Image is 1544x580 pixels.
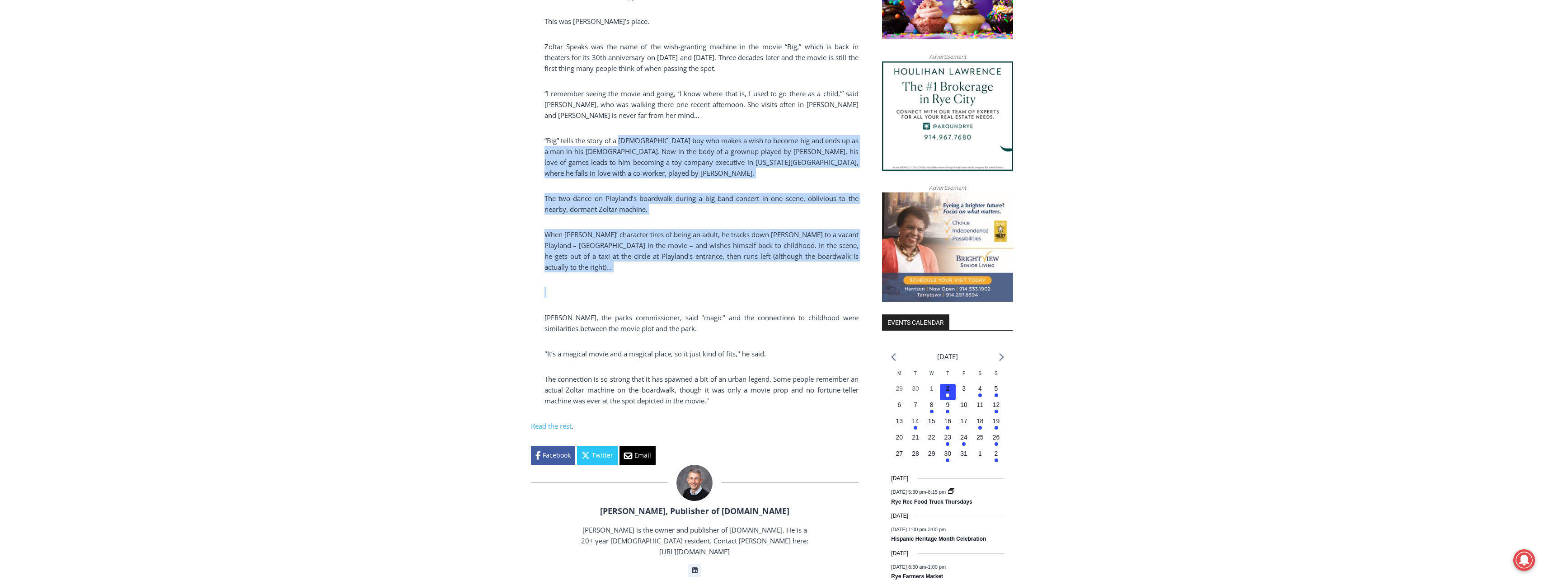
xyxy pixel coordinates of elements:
time: 1 [978,450,982,457]
span: T [946,371,949,376]
button: 11 [972,400,988,416]
button: 14 Has events [907,416,924,433]
time: [DATE] [891,512,908,520]
em: Has events [946,426,949,430]
time: 9 [946,401,949,408]
em: Has events [995,458,998,462]
time: 15 [928,417,935,425]
em: Has events [946,442,949,446]
div: Thursday [940,370,956,384]
time: 22 [928,434,935,441]
button: 28 [907,449,924,465]
a: Next month [999,353,1004,361]
time: 27 [896,450,903,457]
span: W [929,371,934,376]
button: 21 [907,433,924,449]
a: Facebook [531,446,575,465]
button: 3 [956,384,972,400]
time: 4 [978,385,982,392]
time: 6 [897,401,901,408]
time: 2 [995,450,998,457]
em: Has events [978,426,982,430]
li: [DATE] [937,351,958,363]
p: [PERSON_NAME] is the owner and publisher of [DOMAIN_NAME]. He is a 20+ year [DEMOGRAPHIC_DATA] re... [580,524,809,557]
em: Has events [995,410,998,413]
span: 1:00 pm [928,564,946,569]
time: 5 [995,385,998,392]
time: 12 [993,401,1000,408]
img: Houlihan Lawrence The #1 Brokerage in Rye City [882,61,1013,171]
span: Advertisement [920,52,975,61]
button: 6 [891,400,907,416]
div: / [101,76,103,85]
p: The two dance on Playland’s boardwalk during a big band concert in one scene, oblivious to the ne... [531,193,859,215]
time: - [891,527,946,532]
button: 16 Has events [940,416,956,433]
time: [DATE] [891,549,908,558]
button: 30 Has events [940,449,956,465]
time: 13 [896,417,903,425]
em: Has events [962,442,966,446]
p: Zoltar Speaks was the name of the wish-granting machine in the movie “Big,” which is back in thea... [531,41,859,74]
a: Email [619,446,656,465]
h2: Events Calendar [882,314,949,330]
a: Rye Rec Food Truck Thursdays [891,499,972,506]
a: [PERSON_NAME] Read Sanctuary Fall Fest: [DATE] [0,90,131,112]
button: 18 Has events [972,416,988,433]
div: 5 [94,76,99,85]
button: 10 [956,400,972,416]
em: Has events [946,458,949,462]
button: 2 Has events [940,384,956,400]
p: When [PERSON_NAME]’ character tires of being an adult, he tracks down [PERSON_NAME] to a vacant P... [531,229,859,272]
em: Has events [995,393,998,397]
span: [DATE] 1:00 pm [891,527,926,532]
div: Monday [891,370,907,384]
p: [PERSON_NAME], the parks commissioner, said "magic" and the connections to childhood were similar... [531,312,859,334]
em: Has events [946,393,949,397]
button: 2 Has events [988,449,1004,465]
button: 25 [972,433,988,449]
button: 23 Has events [940,433,956,449]
time: 30 [944,450,952,457]
time: 20 [896,434,903,441]
time: 10 [960,401,967,408]
span: 3:00 pm [928,527,946,532]
time: 28 [912,450,919,457]
time: - [891,564,946,569]
div: unique DIY crafts [94,27,126,74]
em: Has events [930,410,934,413]
div: 6 [105,76,109,85]
button: 19 Has events [988,416,1004,433]
button: 17 [956,416,972,433]
time: 30 [912,385,919,392]
span: S [978,371,981,376]
button: 12 Has events [988,400,1004,416]
time: 14 [912,417,919,425]
em: Has events [946,410,949,413]
button: 9 Has events [940,400,956,416]
button: 5 Has events [988,384,1004,400]
em: Has events [995,426,998,430]
a: Read the rest [531,421,572,430]
button: 27 [891,449,907,465]
time: 3 [962,385,966,392]
time: 17 [960,417,967,425]
span: F [962,371,965,376]
span: [DATE] 5:30 pm [891,489,926,495]
div: Saturday [972,370,988,384]
div: "At the 10am stand-up meeting, each intern gets a chance to take [PERSON_NAME] and the other inte... [228,0,427,88]
span: Advertisement [920,183,975,192]
span: T [914,371,917,376]
button: 31 [956,449,972,465]
img: Brightview Senior Living [882,192,1013,302]
button: 30 [907,384,924,400]
span: [DATE] 8:30 am [891,564,926,569]
a: Twitter [577,446,618,465]
em: Has events [914,426,917,430]
time: 25 [976,434,984,441]
button: 26 Has events [988,433,1004,449]
time: 18 [976,417,984,425]
time: 11 [976,401,984,408]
